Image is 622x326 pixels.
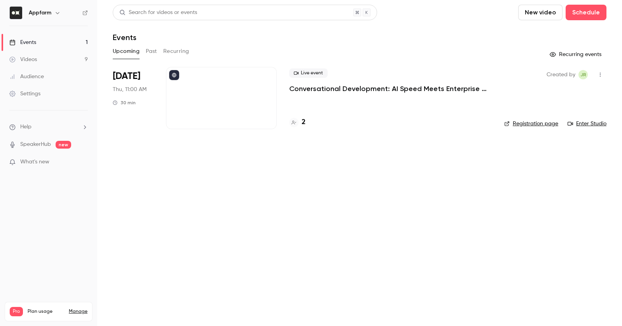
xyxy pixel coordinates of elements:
[289,68,328,78] span: Live event
[69,308,87,315] a: Manage
[9,73,44,81] div: Audience
[289,117,306,128] a: 2
[28,308,64,315] span: Plan usage
[113,45,140,58] button: Upcoming
[10,7,22,19] img: Appfarm
[504,120,558,128] a: Registration page
[20,123,31,131] span: Help
[568,120,606,128] a: Enter Studio
[29,9,51,17] h6: Appfarm
[113,33,136,42] h1: Events
[113,70,140,82] span: [DATE]
[580,70,586,79] span: JR
[113,86,147,93] span: Thu, 11:00 AM
[9,123,88,131] li: help-dropdown-opener
[20,158,49,166] span: What's new
[578,70,588,79] span: Julie Remen
[10,307,23,316] span: Pro
[547,70,575,79] span: Created by
[113,100,136,106] div: 30 min
[9,90,40,98] div: Settings
[566,5,606,20] button: Schedule
[302,117,306,128] h4: 2
[289,84,492,93] a: Conversational Development: AI Speed Meets Enterprise Governance
[146,45,157,58] button: Past
[518,5,563,20] button: New video
[9,56,37,63] div: Videos
[163,45,189,58] button: Recurring
[546,48,606,61] button: Recurring events
[9,39,36,46] div: Events
[113,67,154,129] div: Oct 30 Thu, 11:00 AM (Europe/Oslo)
[20,140,51,149] a: SpeakerHub
[119,9,197,17] div: Search for videos or events
[56,141,71,149] span: new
